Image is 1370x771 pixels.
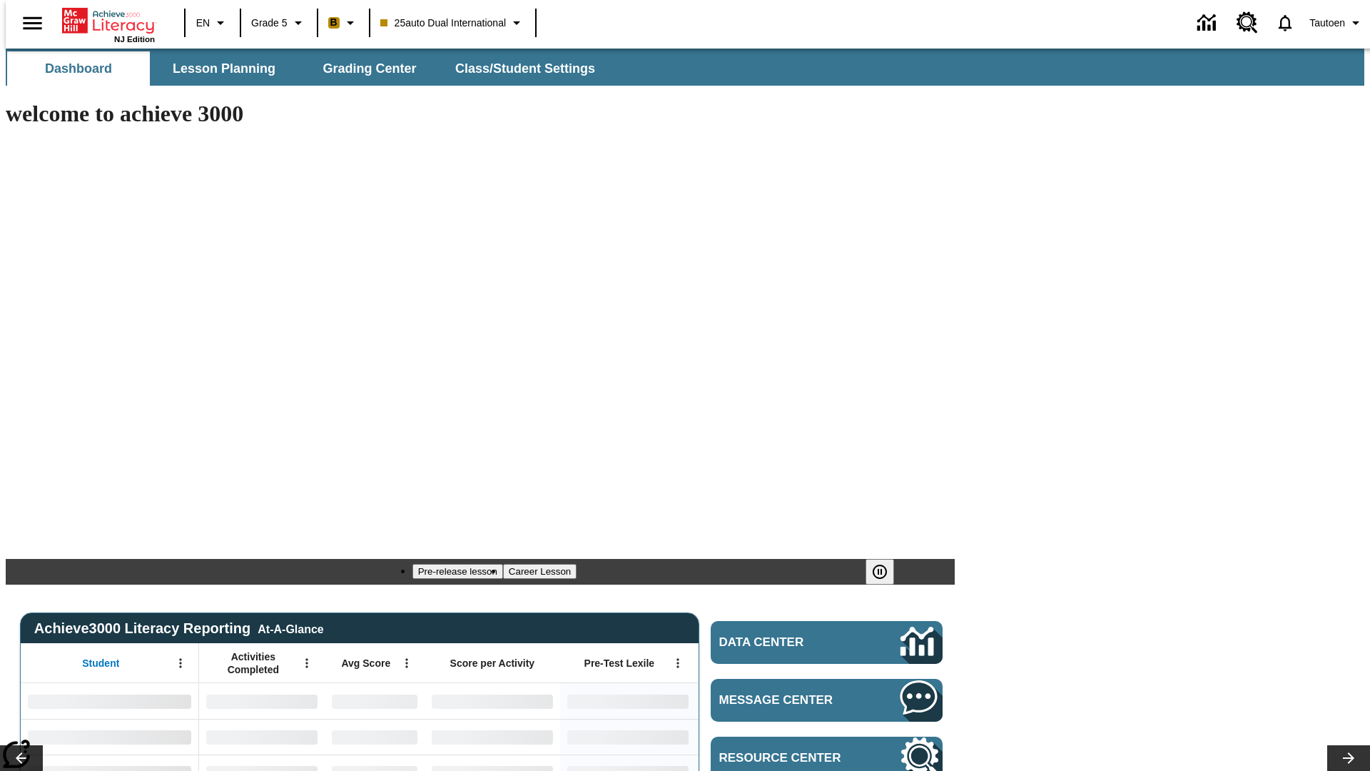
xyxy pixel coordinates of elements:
div: Pause [866,559,908,585]
a: Data Center [711,621,943,664]
a: Data Center [1189,4,1228,43]
span: Grade 5 [251,16,288,31]
div: SubNavbar [6,51,608,86]
button: Profile/Settings [1304,10,1370,36]
button: Open Menu [667,652,689,674]
button: Language: EN, Select a language [190,10,235,36]
span: Activities Completed [206,650,300,676]
span: Pre-Test Lexile [584,657,655,670]
button: Class: 25auto Dual International, Select your class [375,10,531,36]
span: Student [82,657,119,670]
span: NJ Edition [114,35,155,44]
span: Message Center [719,693,858,707]
a: Resource Center, Will open in new tab [1228,4,1267,42]
span: Tautoen [1309,16,1345,31]
button: Slide 1 Pre-release lesson [412,564,503,579]
span: 25auto Dual International [380,16,506,31]
button: Open side menu [11,2,54,44]
div: Home [62,5,155,44]
span: Lesson Planning [173,61,275,77]
span: B [330,14,338,31]
button: Grading Center [298,51,441,86]
a: Notifications [1267,4,1304,41]
span: Resource Center [719,751,858,765]
div: SubNavbar [6,49,1364,86]
span: EN [196,16,210,31]
div: No Data, [199,719,325,755]
span: Class/Student Settings [455,61,595,77]
button: Open Menu [170,652,191,674]
div: No Data, [325,683,425,719]
span: Data Center [719,635,853,650]
button: Lesson carousel, Next [1327,745,1370,771]
span: Grading Center [323,61,416,77]
div: No Data, [199,683,325,719]
button: Boost Class color is peach. Change class color [323,10,365,36]
button: Dashboard [7,51,150,86]
h1: welcome to achieve 3000 [6,101,955,127]
button: Open Menu [396,652,417,674]
span: Avg Score [341,657,390,670]
button: Slide 2 Career Lesson [503,564,577,579]
button: Pause [866,559,894,585]
button: Grade: Grade 5, Select a grade [245,10,313,36]
button: Lesson Planning [153,51,295,86]
button: Open Menu [296,652,318,674]
span: Score per Activity [450,657,535,670]
div: No Data, [325,719,425,755]
a: Message Center [711,679,943,722]
div: At-A-Glance [258,620,323,636]
span: Achieve3000 Literacy Reporting [34,620,324,637]
span: Dashboard [45,61,112,77]
button: Class/Student Settings [444,51,607,86]
a: Home [62,6,155,35]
